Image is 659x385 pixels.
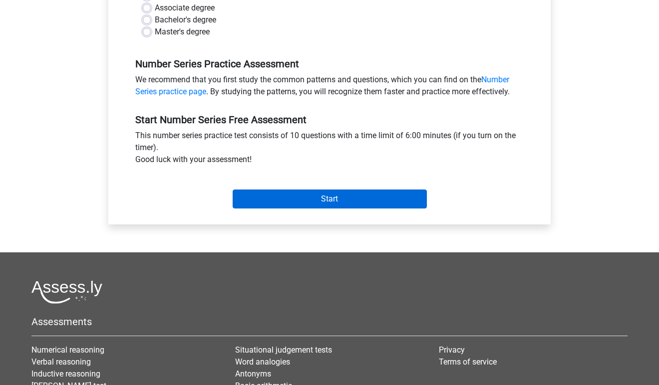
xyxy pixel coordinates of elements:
[31,357,91,367] a: Verbal reasoning
[128,130,531,170] div: This number series practice test consists of 10 questions with a time limit of 6:00 minutes (if y...
[235,345,332,355] a: Situational judgement tests
[235,357,290,367] a: Word analogies
[155,26,210,38] label: Master's degree
[128,74,531,102] div: We recommend that you first study the common patterns and questions, which you can find on the . ...
[135,114,524,126] h5: Start Number Series Free Assessment
[31,280,102,304] img: Assessly logo
[31,369,100,379] a: Inductive reasoning
[155,2,215,14] label: Associate degree
[235,369,271,379] a: Antonyms
[439,357,497,367] a: Terms of service
[155,14,216,26] label: Bachelor's degree
[135,58,524,70] h5: Number Series Practice Assessment
[439,345,465,355] a: Privacy
[233,190,427,208] input: Start
[31,316,628,328] h5: Assessments
[31,345,104,355] a: Numerical reasoning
